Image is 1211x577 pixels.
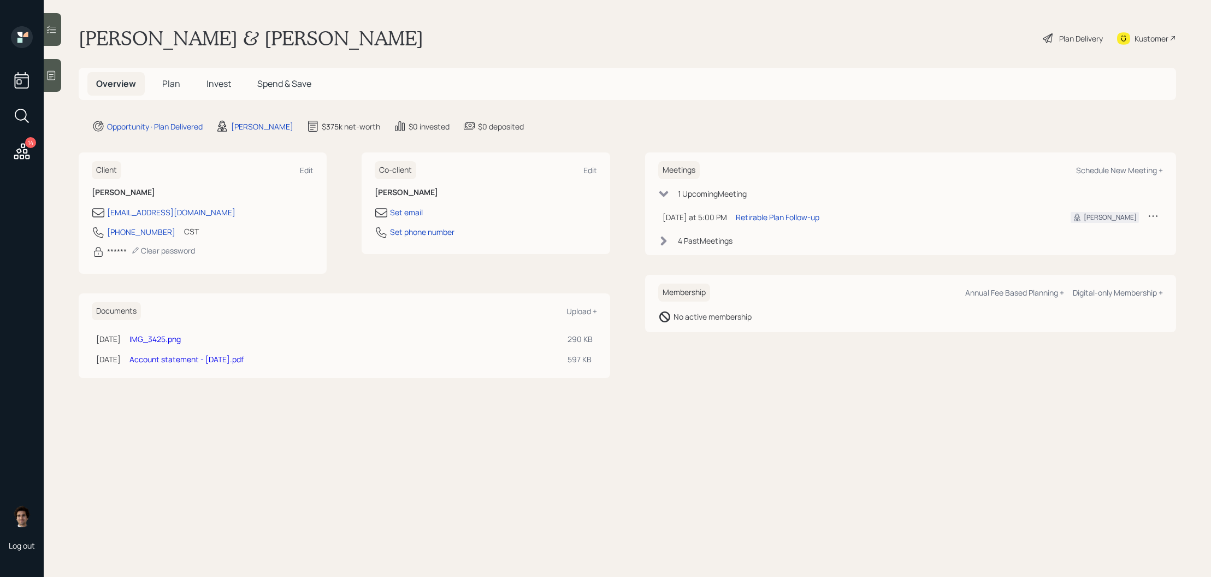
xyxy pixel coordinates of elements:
[11,505,33,527] img: harrison-schaefer-headshot-2.png
[131,245,195,256] div: Clear password
[663,211,727,223] div: [DATE] at 5:00 PM
[92,188,314,197] h6: [PERSON_NAME]
[678,188,747,199] div: 1 Upcoming Meeting
[107,121,203,132] div: Opportunity · Plan Delivered
[566,306,597,316] div: Upload +
[1076,165,1163,175] div: Schedule New Meeting +
[409,121,450,132] div: $0 invested
[1135,33,1168,44] div: Kustomer
[129,334,181,344] a: IMG_3425.png
[129,354,244,364] a: Account statement - [DATE].pdf
[257,78,311,90] span: Spend & Save
[375,161,416,179] h6: Co-client
[390,226,454,238] div: Set phone number
[1059,33,1103,44] div: Plan Delivery
[206,78,231,90] span: Invest
[184,226,199,237] div: CST
[678,235,732,246] div: 4 Past Meeting s
[965,287,1064,298] div: Annual Fee Based Planning +
[107,226,175,238] div: [PHONE_NUMBER]
[96,78,136,90] span: Overview
[9,540,35,551] div: Log out
[1084,213,1137,222] div: [PERSON_NAME]
[390,207,423,218] div: Set email
[478,121,524,132] div: $0 deposited
[375,188,596,197] h6: [PERSON_NAME]
[162,78,180,90] span: Plan
[1073,287,1163,298] div: Digital-only Membership +
[658,284,710,302] h6: Membership
[568,354,593,365] div: 597 KB
[92,302,141,320] h6: Documents
[107,207,235,218] div: [EMAIL_ADDRESS][DOMAIN_NAME]
[568,333,593,345] div: 290 KB
[583,165,597,175] div: Edit
[322,121,380,132] div: $375k net-worth
[674,311,752,322] div: No active membership
[25,137,36,148] div: 14
[658,161,700,179] h6: Meetings
[79,26,423,50] h1: [PERSON_NAME] & [PERSON_NAME]
[92,161,121,179] h6: Client
[96,333,121,345] div: [DATE]
[300,165,314,175] div: Edit
[231,121,293,132] div: [PERSON_NAME]
[736,211,819,223] div: Retirable Plan Follow-up
[96,354,121,365] div: [DATE]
